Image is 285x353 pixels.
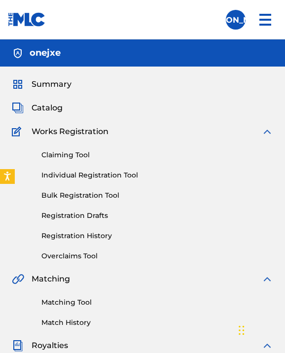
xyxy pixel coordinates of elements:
img: expand [261,126,273,138]
span: Catalog [32,102,63,114]
img: Royalties [12,340,24,352]
img: Matching [12,273,24,285]
span: Royalties [32,340,68,352]
div: User Menu [226,10,246,30]
div: Drag [239,316,245,345]
a: Bulk Registration Tool [41,190,273,201]
img: MLC Logo [8,12,46,27]
a: Registration History [41,231,273,241]
a: Match History [41,318,273,328]
iframe: Resource Center [257,217,285,298]
h5: onejxe [30,47,61,59]
a: Matching Tool [41,297,273,308]
a: CatalogCatalog [12,102,63,114]
iframe: Chat Widget [236,306,285,353]
a: SummarySummary [12,78,71,90]
a: Individual Registration Tool [41,170,273,180]
img: Accounts [12,47,24,59]
span: Matching [32,273,70,285]
a: Claiming Tool [41,150,273,160]
img: Catalog [12,102,24,114]
span: Summary [32,78,71,90]
span: Works Registration [32,126,108,138]
span: [PERSON_NAME] [201,14,271,26]
img: Summary [12,78,24,90]
a: Overclaims Tool [41,251,273,261]
img: menu [253,8,277,32]
img: Works Registration [12,126,25,138]
a: Registration Drafts [41,211,273,221]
